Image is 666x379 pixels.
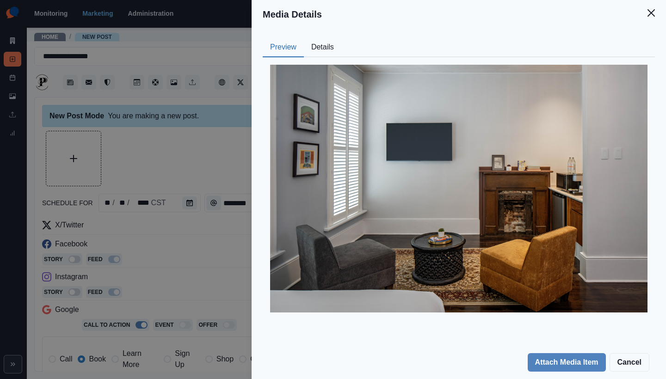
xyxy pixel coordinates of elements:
[263,38,304,57] button: Preview
[270,65,647,312] img: eqmeblscjbjx1pqu7fui
[642,4,660,22] button: Close
[610,353,649,372] button: Cancel
[528,353,606,372] button: Attach Media Item
[304,38,341,57] button: Details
